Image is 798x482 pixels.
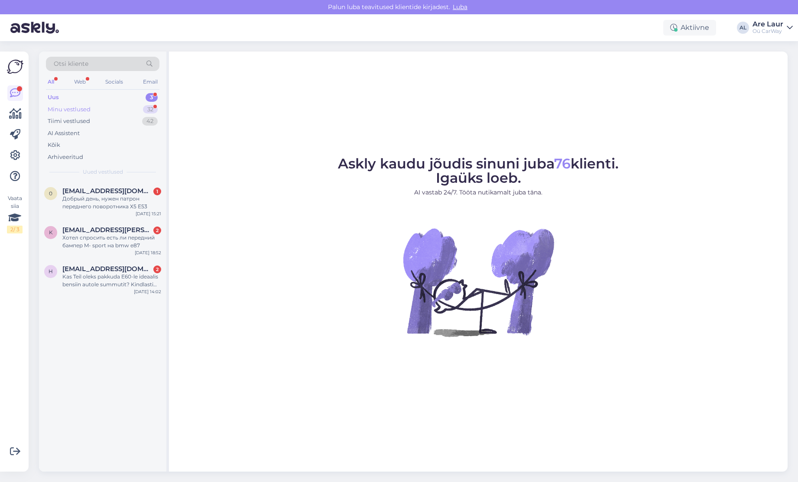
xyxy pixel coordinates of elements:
div: [DATE] 18:52 [135,249,161,256]
div: Kõik [48,141,60,149]
div: 2 [153,226,161,234]
span: 0951764237m@gmail.com [62,187,152,195]
div: Vaata siia [7,194,23,233]
span: k [49,229,53,236]
div: Oü CarWay [753,28,783,35]
img: No Chat active [400,204,556,360]
div: 42 [142,117,158,126]
div: AI Assistent [48,129,80,138]
div: AL [737,22,749,34]
div: 2 [153,265,161,273]
div: [DATE] 14:02 [134,288,161,295]
div: 32 [143,105,158,114]
div: [DATE] 15:21 [136,210,161,217]
div: Web [72,76,88,87]
div: All [46,76,56,87]
div: Minu vestlused [48,105,91,114]
div: 2 / 3 [7,226,23,233]
span: Otsi kliente [54,59,88,68]
div: 3 [146,93,158,102]
span: 76 [554,155,571,172]
span: 0 [49,190,52,197]
div: Добрый день, нужен патрон переднего поворотника Х5 Е53 [62,195,161,210]
div: Tiimi vestlused [48,117,90,126]
span: helerinlokutsievski@hotmail.com [62,265,152,273]
div: Хотел спросить есть ли передний бампер M- sport на bmw e87 [62,234,161,249]
span: Askly kaudu jõudis sinuni juba klienti. Igaüks loeb. [338,155,619,186]
span: Luba [450,3,470,11]
div: Arhiveeritud [48,153,83,162]
div: Email [141,76,159,87]
img: Askly Logo [7,58,23,75]
div: 1 [153,188,161,195]
span: h [49,268,53,275]
div: Uus [48,93,59,102]
div: Aktiivne [663,20,716,36]
span: Uued vestlused [83,168,123,176]
a: Are LaurOü CarWay [753,21,793,35]
p: AI vastab 24/7. Tööta nutikamalt juba täna. [338,188,619,197]
div: Are Laur [753,21,783,28]
div: Socials [104,76,125,87]
div: Kas Teil oleks pakkuda E60-le ideaalis bensiin autole summutit? Kindlasti peab olema lõpupütt ja ... [62,273,161,288]
span: kirill.meinert@gmail.com [62,226,152,234]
